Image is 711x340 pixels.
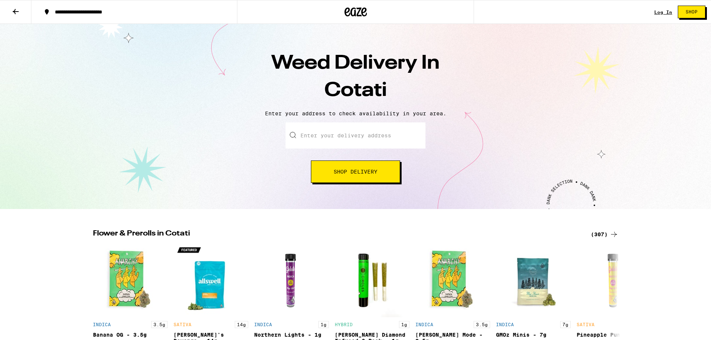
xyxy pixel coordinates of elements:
img: Allswell - Jack's Revenge - 14g [174,243,248,317]
span: Cotati [324,81,387,100]
a: Shop [672,6,711,18]
p: INDICA [254,322,272,327]
p: Enter your address to check availability in your area. [7,110,704,116]
p: HYBRID [335,322,353,327]
div: Pineapple Punch - 1g [577,332,651,338]
a: (307) [591,230,618,239]
button: Shop [678,6,705,18]
p: 3.5g [474,321,490,328]
p: INDICA [415,322,433,327]
div: Northern Lights - 1g [254,332,329,338]
input: Enter your delivery address [286,122,425,149]
h2: Flower & Prerolls in Cotati [93,230,582,239]
div: Banana OG - 3.5g [93,332,168,338]
img: Circles Eclipse - Runtz Diamond Infused 2-Pack - 1g [335,243,409,317]
span: Shop [686,10,698,14]
p: 1g [399,321,409,328]
img: Anarchy - Runtz Mode - 3.5g [415,243,490,317]
p: 1g [318,321,329,328]
p: INDICA [93,322,111,327]
p: INDICA [496,322,514,327]
p: 14g [235,321,248,328]
img: Humboldt Farms - GMOz Minis - 7g [496,243,571,317]
a: Log In [654,10,672,15]
img: Anarchy - Banana OG - 3.5g [93,243,168,317]
span: Shop Delivery [334,169,377,174]
button: Shop Delivery [311,160,400,183]
p: 7g [560,321,571,328]
p: SATIVA [577,322,595,327]
p: 3.5g [151,321,168,328]
img: Gelato - Pineapple Punch - 1g [577,243,651,317]
img: Gelato - Northern Lights - 1g [254,243,329,317]
h1: Weed Delivery In [225,50,486,105]
div: GMOz Minis - 7g [496,332,571,338]
p: SATIVA [174,322,191,327]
